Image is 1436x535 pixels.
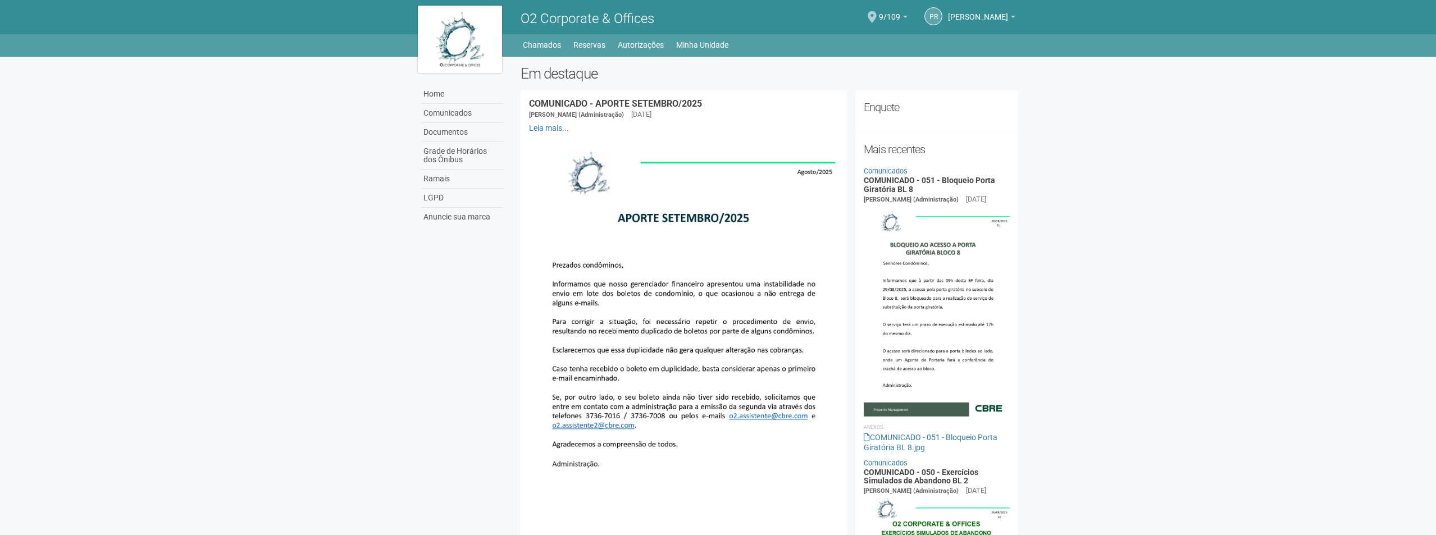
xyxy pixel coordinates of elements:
[864,176,995,193] a: COMUNICADO - 051 - Bloqueio Porta Giratória BL 8
[966,194,986,204] div: [DATE]
[421,85,504,104] a: Home
[966,486,986,496] div: [DATE]
[418,6,502,73] img: logo.jpg
[864,99,1010,116] h2: Enquete
[864,468,978,485] a: COMUNICADO - 050 - Exercícios Simulados de Abandono BL 2
[523,37,561,53] a: Chamados
[421,189,504,208] a: LGPD
[529,111,624,118] span: [PERSON_NAME] (Administração)
[879,14,908,23] a: 9/109
[864,422,1010,432] li: Anexos
[421,142,504,170] a: Grade de Horários dos Ônibus
[421,104,504,123] a: Comunicados
[924,7,942,25] a: PR
[529,124,569,132] a: Leia mais...
[618,37,664,53] a: Autorizações
[864,433,997,452] a: COMUNICADO - 051 - Bloqueio Porta Giratória BL 8.jpg
[948,14,1015,23] a: [PERSON_NAME]
[521,11,654,26] span: O2 Corporate & Offices
[864,167,908,175] a: Comunicados
[864,459,908,467] a: Comunicados
[631,109,651,120] div: [DATE]
[864,196,959,203] span: [PERSON_NAME] (Administração)
[864,205,1010,416] img: COMUNICADO%20-%20051%20-%20Bloqueio%20Porta%20Girat%C3%B3ria%20BL%208.jpg
[676,37,728,53] a: Minha Unidade
[573,37,605,53] a: Reservas
[529,98,702,109] a: COMUNICADO - APORTE SETEMBRO/2025
[864,141,1010,158] h2: Mais recentes
[421,123,504,142] a: Documentos
[421,170,504,189] a: Ramais
[864,487,959,495] span: [PERSON_NAME] (Administração)
[421,208,504,226] a: Anuncie sua marca
[521,65,1019,82] h2: Em destaque
[948,2,1008,21] span: Paulo Roberto Chaves da Silva
[879,2,900,21] span: 9/109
